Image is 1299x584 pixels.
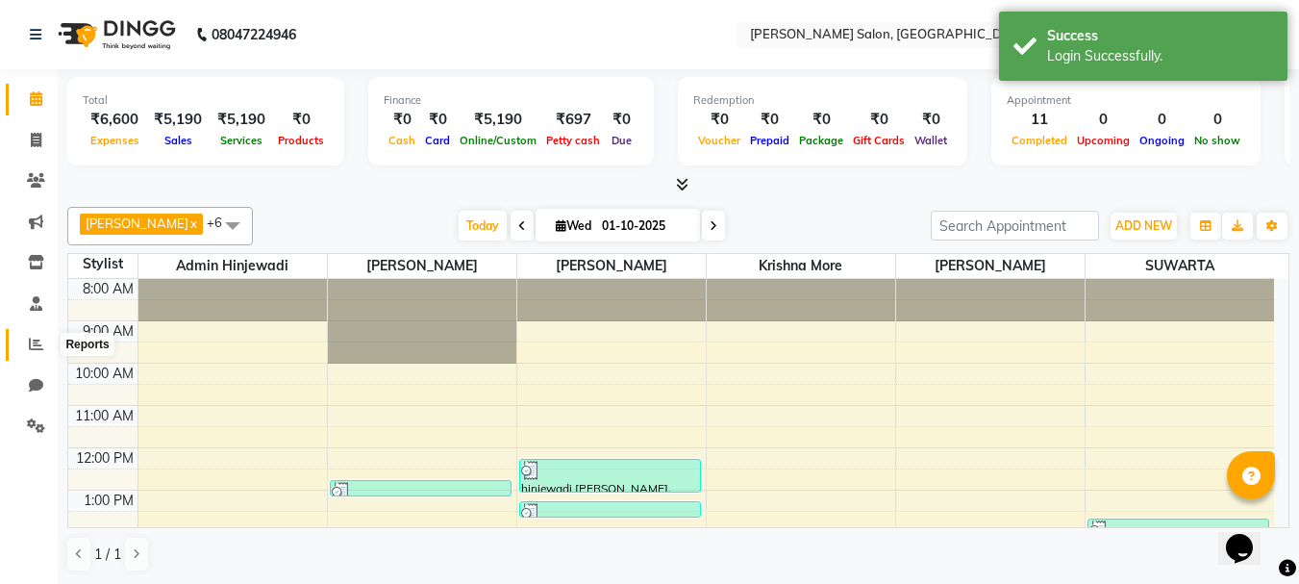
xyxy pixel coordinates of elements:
span: Card [420,134,455,147]
span: Products [273,134,329,147]
img: logo [49,8,181,62]
div: Success [1047,26,1273,46]
div: 1:00 PM [80,491,137,511]
span: +6 [207,215,237,230]
span: Today [459,211,507,241]
span: Cash [384,134,420,147]
span: Due [607,134,637,147]
span: Package [794,134,848,147]
div: ₹0 [745,109,794,131]
span: admin hinjewadi [138,254,327,278]
span: SUWARTA [1086,254,1275,278]
span: Services [215,134,267,147]
div: Appointment [1007,92,1245,109]
a: x [188,216,197,231]
span: 1 / 1 [94,545,121,565]
div: 0 [1072,109,1135,131]
div: ₹5,190 [146,109,210,131]
span: Petty cash [541,134,605,147]
span: [PERSON_NAME] [517,254,706,278]
span: Completed [1007,134,1072,147]
span: Voucher [693,134,745,147]
div: 0 [1189,109,1245,131]
span: Gift Cards [848,134,910,147]
div: ₹0 [848,109,910,131]
div: ₹0 [910,109,952,131]
div: ₹6,600 [83,109,146,131]
span: ADD NEW [1115,218,1172,233]
span: [PERSON_NAME] [896,254,1085,278]
div: 11 [1007,109,1072,131]
span: Online/Custom [455,134,541,147]
span: No show [1189,134,1245,147]
div: [PERSON_NAME], TK02, 12:45 PM-01:10 PM, [PERSON_NAME] shape with Razor [331,481,511,495]
div: 9:00 AM [79,321,137,342]
div: ₹5,190 [455,109,541,131]
span: Upcoming [1072,134,1135,147]
span: [PERSON_NAME] [328,254,516,278]
div: 8:00 AM [79,279,137,299]
div: piya, TK03, 01:15 PM-01:40 PM, [PERSON_NAME] shape with Razor [520,502,700,517]
span: Sales [160,134,197,147]
div: Login Successfully. [1047,46,1273,66]
div: ₹0 [273,109,329,131]
div: ₹0 [420,109,455,131]
div: hinjewadi [PERSON_NAME], TK01, 12:15 PM-01:05 PM, Classic cut,[PERSON_NAME] shape with Razor [520,460,700,492]
input: 2025-10-01 [596,212,692,241]
span: krishna more [707,254,895,278]
div: ₹697 [541,109,605,131]
div: Stylist [68,254,137,274]
div: ₹0 [605,109,638,131]
div: ₹0 [794,109,848,131]
div: ₹0 [693,109,745,131]
iframe: chat widget [1218,507,1280,565]
span: Expenses [86,134,144,147]
div: 10:00 AM [71,364,137,384]
div: Total [83,92,329,109]
div: 11:00 AM [71,406,137,426]
div: Reports [61,333,113,356]
span: Prepaid [745,134,794,147]
span: Wed [551,218,596,233]
span: [PERSON_NAME] [86,216,188,231]
div: 0 [1135,109,1189,131]
input: Search Appointment [931,211,1099,241]
div: 12:00 PM [72,448,137,469]
button: ADD NEW [1111,213,1177,240]
div: Finance [384,92,638,109]
span: Ongoing [1135,134,1189,147]
div: ₹0 [384,109,420,131]
span: Wallet [910,134,952,147]
b: 08047224946 [212,8,296,62]
div: piya, TK03, 01:40 PM-02:25 PM, Eyerows,[GEOGRAPHIC_DATA],SIDE CUT [1088,520,1269,548]
div: ₹5,190 [210,109,273,131]
div: Redemption [693,92,952,109]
